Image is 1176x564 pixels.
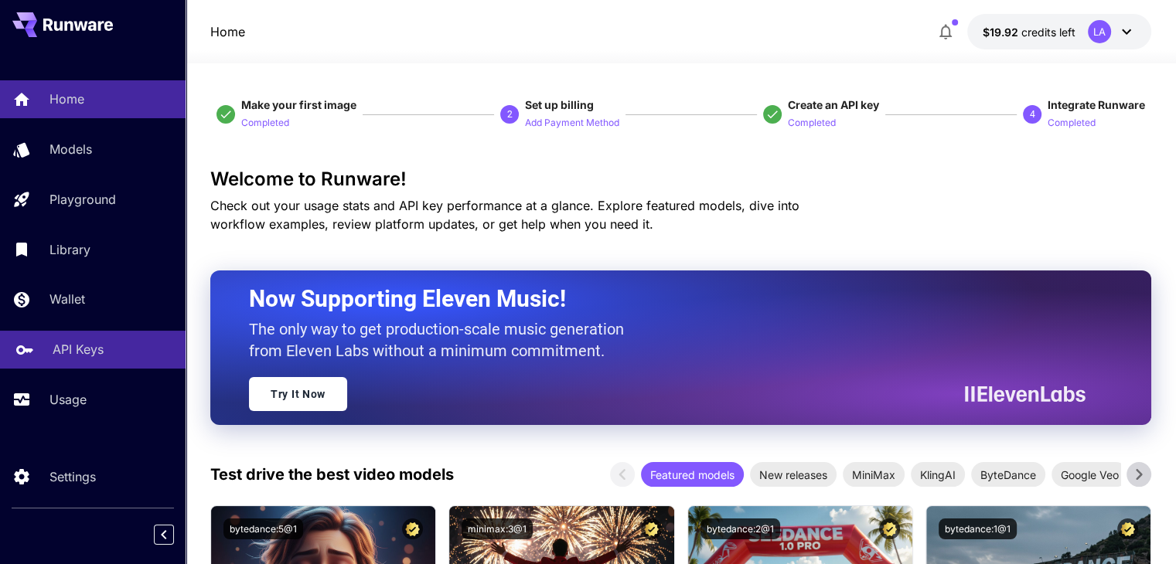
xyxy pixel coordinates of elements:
[1117,518,1138,539] button: Certified Model – Vetted for best performance and includes a commercial license.
[210,22,245,41] a: Home
[525,113,619,131] button: Add Payment Method
[843,462,905,487] div: MiniMax
[641,518,662,539] button: Certified Model – Vetted for best performance and includes a commercial license.
[843,467,905,483] span: MiniMax
[402,518,423,539] button: Certified Model – Vetted for best performance and includes a commercial license.
[879,518,900,539] button: Certified Model – Vetted for best performance and includes a commercial license.
[165,521,186,549] div: Collapse sidebar
[525,116,619,131] p: Add Payment Method
[1088,20,1111,43] div: LA
[462,518,533,539] button: minimax:3@1
[911,462,965,487] div: KlingAI
[210,22,245,41] nav: breadcrumb
[971,467,1045,483] span: ByteDance
[788,116,836,131] p: Completed
[507,107,513,121] p: 2
[700,518,780,539] button: bytedance:2@1
[49,140,92,158] p: Models
[1048,116,1096,131] p: Completed
[1052,467,1128,483] span: Google Veo
[750,462,837,487] div: New releases
[49,190,116,209] p: Playground
[223,518,303,539] button: bytedance:5@1
[249,318,636,362] p: The only way to get production-scale music generation from Eleven Labs without a minimum commitment.
[210,463,454,486] p: Test drive the best video models
[788,98,879,111] span: Create an API key
[939,518,1017,539] button: bytedance:1@1
[210,168,1151,190] h3: Welcome to Runware!
[1048,98,1145,111] span: Integrate Runware
[641,467,744,483] span: Featured models
[249,284,1074,314] h2: Now Supporting Eleven Music!
[911,467,965,483] span: KlingAI
[241,113,289,131] button: Completed
[49,390,87,409] p: Usage
[1021,25,1075,39] span: credits left
[210,198,799,232] span: Check out your usage stats and API key performance at a glance. Explore featured models, dive int...
[641,462,744,487] div: Featured models
[525,98,594,111] span: Set up billing
[241,98,356,111] span: Make your first image
[967,14,1151,49] button: $19.9168LA
[49,467,96,486] p: Settings
[241,116,289,131] p: Completed
[49,290,85,308] p: Wallet
[1029,107,1035,121] p: 4
[750,467,837,483] span: New releases
[1048,113,1096,131] button: Completed
[983,25,1021,39] span: $19.92
[983,24,1075,40] div: $19.9168
[788,113,836,131] button: Completed
[49,240,90,259] p: Library
[1052,462,1128,487] div: Google Veo
[971,462,1045,487] div: ByteDance
[249,377,347,411] a: Try It Now
[53,340,104,358] p: API Keys
[49,90,84,108] p: Home
[154,525,174,545] button: Collapse sidebar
